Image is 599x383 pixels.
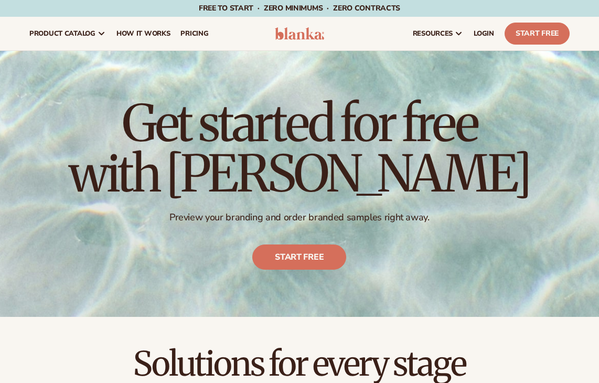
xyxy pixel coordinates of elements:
span: Free to start · ZERO minimums · ZERO contracts [199,3,400,13]
img: logo [275,27,324,40]
p: Preview your branding and order branded samples right away. [69,211,530,224]
a: Start free [253,244,347,270]
a: product catalog [24,17,111,50]
span: How It Works [116,29,170,38]
a: pricing [175,17,213,50]
a: LOGIN [468,17,499,50]
h1: Get started for free with [PERSON_NAME] [69,98,530,199]
span: pricing [180,29,208,38]
span: resources [413,29,453,38]
span: product catalog [29,29,95,38]
h2: Solutions for every stage [29,346,570,381]
a: Start Free [505,23,570,45]
a: resources [408,17,468,50]
span: LOGIN [474,29,494,38]
a: How It Works [111,17,176,50]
